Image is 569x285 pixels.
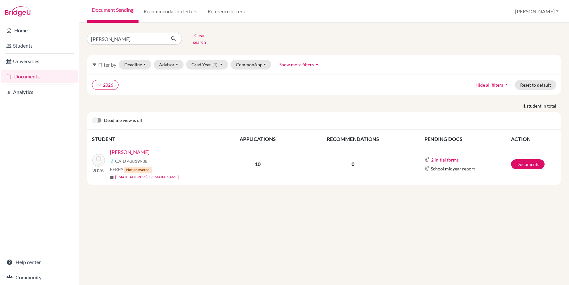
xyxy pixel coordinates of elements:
[186,60,228,70] button: Grad Year(1)
[92,62,97,67] i: filter_list
[255,161,261,167] b: 10
[297,160,409,168] p: 0
[110,148,150,156] a: [PERSON_NAME]
[212,62,217,67] span: (1)
[279,62,314,67] span: Show more filters
[515,80,556,90] button: Reset to default
[154,60,184,70] button: Advisor
[240,136,276,142] span: APPLICATIONS
[115,158,147,164] span: CAID 43819938
[1,55,78,68] a: Universities
[92,80,119,90] button: clear2026
[87,33,165,45] input: Find student by name...
[1,39,78,52] a: Students
[503,82,509,88] i: arrow_drop_up
[511,135,556,143] th: ACTION
[110,176,114,179] span: mail
[110,158,115,163] img: Common App logo
[5,6,30,17] img: Bridge-U
[119,60,151,70] button: Deadline
[470,80,515,90] button: Hide all filtersarrow_drop_up
[97,83,102,87] i: clear
[1,24,78,37] a: Home
[431,165,475,172] span: School midyear report
[230,60,272,70] button: CommonApp
[527,103,561,109] span: student in total
[314,61,320,68] i: arrow_drop_up
[274,60,326,70] button: Show more filtersarrow_drop_up
[115,174,179,180] a: [EMAIL_ADDRESS][DOMAIN_NAME]
[92,154,105,167] img: Dalton, Gracie
[431,156,459,163] button: 2 initial forms
[124,167,152,173] span: Not answered
[104,117,143,124] span: Deadline view is off
[475,82,503,88] span: Hide all filters
[424,136,462,142] span: PENDING DOCS
[110,166,152,173] span: FERPA
[182,30,217,47] button: Clear search
[92,135,219,143] th: STUDENT
[424,157,430,162] img: Common App logo
[98,62,116,68] span: Filter by
[523,103,527,109] strong: 1
[511,159,545,169] a: Documents
[1,256,78,268] a: Help center
[1,70,78,83] a: Documents
[424,166,430,171] img: Common App logo
[92,167,105,174] p: 2026
[327,136,379,142] span: RECOMMENDATIONS
[1,271,78,284] a: Community
[1,86,78,98] a: Analytics
[512,5,561,17] button: [PERSON_NAME]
